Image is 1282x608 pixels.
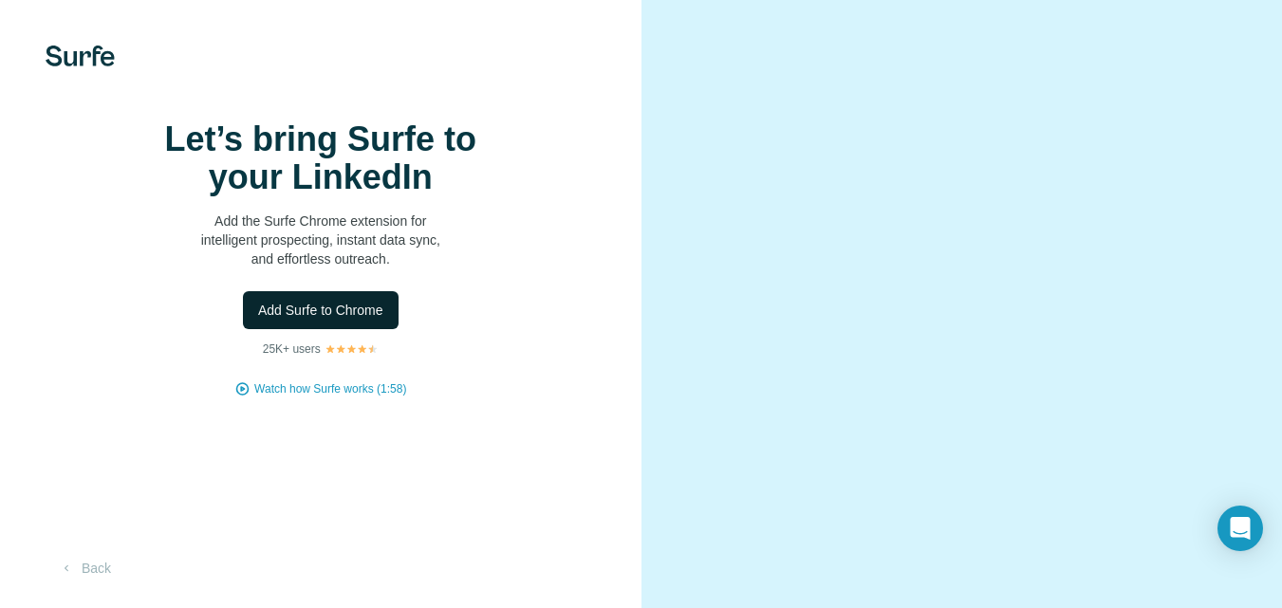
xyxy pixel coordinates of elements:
p: 25K+ users [263,341,321,358]
img: Surfe's logo [46,46,115,66]
span: Add Surfe to Chrome [258,301,383,320]
img: Rating Stars [325,343,379,355]
button: Back [46,551,124,585]
button: Add Surfe to Chrome [243,291,399,329]
div: Open Intercom Messenger [1217,506,1263,551]
p: Add the Surfe Chrome extension for intelligent prospecting, instant data sync, and effortless out... [131,212,511,268]
button: Watch how Surfe works (1:58) [254,380,406,397]
h1: Let’s bring Surfe to your LinkedIn [131,120,511,196]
